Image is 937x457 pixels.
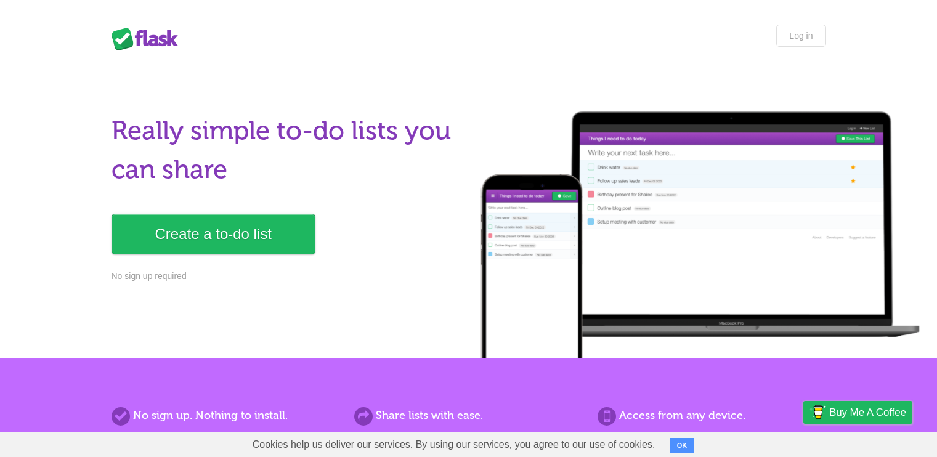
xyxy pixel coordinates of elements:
[670,438,694,453] button: OK
[354,407,582,424] h2: Share lists with ease.
[240,432,668,457] span: Cookies help us deliver our services. By using our services, you agree to our use of cookies.
[112,270,461,283] p: No sign up required
[112,28,185,50] div: Flask Lists
[112,214,315,254] a: Create a to-do list
[803,401,912,424] a: Buy me a coffee
[112,407,339,424] h2: No sign up. Nothing to install.
[776,25,825,47] a: Log in
[112,111,461,189] h1: Really simple to-do lists you can share
[598,407,825,424] h2: Access from any device.
[809,402,826,423] img: Buy me a coffee
[829,402,906,423] span: Buy me a coffee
